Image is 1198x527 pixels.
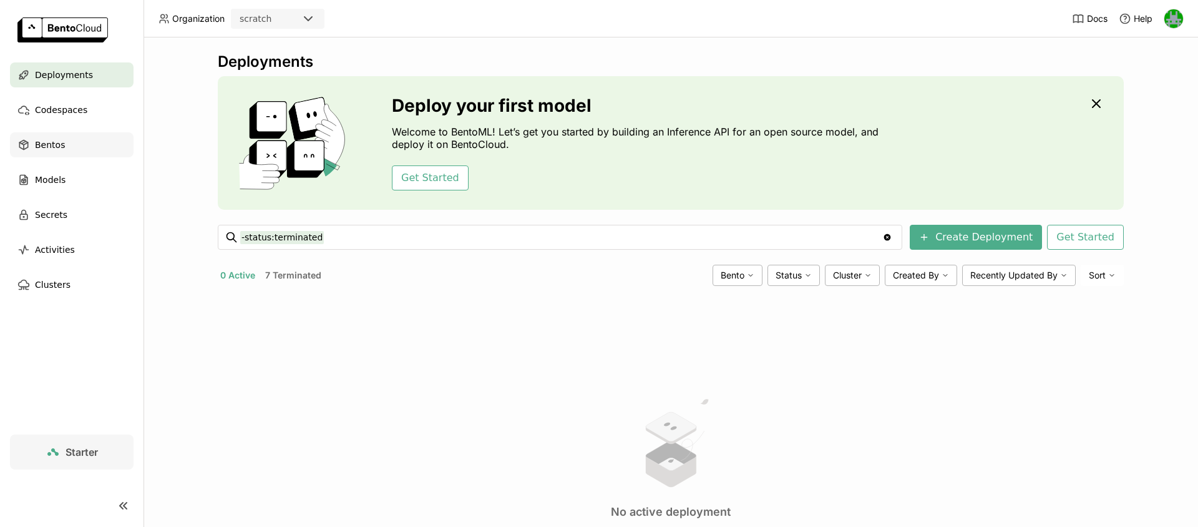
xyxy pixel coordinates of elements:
[218,267,258,283] button: 0 Active
[35,67,93,82] span: Deployments
[825,265,880,286] div: Cluster
[10,62,134,87] a: Deployments
[893,270,939,281] span: Created By
[611,505,731,519] h3: No active deployment
[17,17,108,42] img: logo
[885,265,957,286] div: Created By
[392,126,885,150] p: Welcome to BentoML! Let’s get you started by building an Inference API for an open source model, ...
[392,165,469,190] button: Get Started
[10,272,134,297] a: Clusters
[882,232,892,242] svg: Clear value
[35,277,71,292] span: Clusters
[218,52,1124,71] div: Deployments
[35,137,65,152] span: Bentos
[1089,270,1106,281] span: Sort
[228,96,362,190] img: cover onboarding
[962,265,1076,286] div: Recently Updated By
[970,270,1058,281] span: Recently Updated By
[1164,9,1183,28] img: Sean Hickey
[10,435,134,470] a: Starter
[240,12,271,25] div: scratch
[1134,13,1152,24] span: Help
[263,267,324,283] button: 7 Terminated
[721,270,744,281] span: Bento
[10,202,134,227] a: Secrets
[767,265,820,286] div: Status
[833,270,862,281] span: Cluster
[1072,12,1108,25] a: Docs
[624,396,718,490] img: no results
[776,270,802,281] span: Status
[1119,12,1152,25] div: Help
[35,242,75,257] span: Activities
[1047,225,1124,250] button: Get Started
[35,102,87,117] span: Codespaces
[35,172,66,187] span: Models
[10,132,134,157] a: Bentos
[1081,265,1124,286] div: Sort
[910,225,1042,250] button: Create Deployment
[1087,13,1108,24] span: Docs
[713,265,762,286] div: Bento
[240,227,882,247] input: Search
[273,13,274,26] input: Selected scratch.
[10,237,134,262] a: Activities
[35,207,67,222] span: Secrets
[172,13,225,24] span: Organization
[10,97,134,122] a: Codespaces
[392,96,885,116] h3: Deploy your first model
[10,167,134,192] a: Models
[66,446,98,458] span: Starter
